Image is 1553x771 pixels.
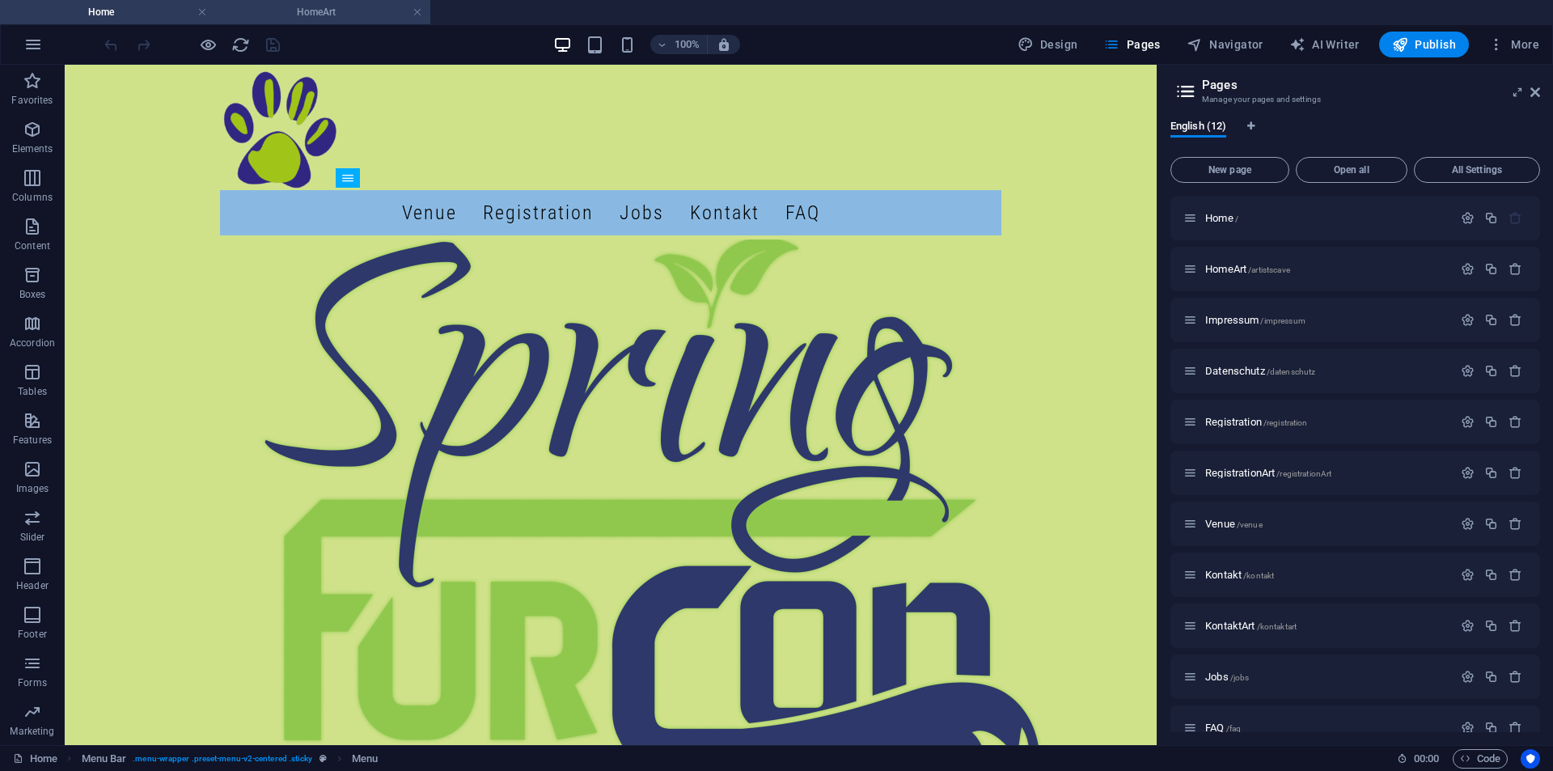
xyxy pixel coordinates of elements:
div: Remove [1509,568,1522,582]
i: This element is a customizable preset [319,754,327,763]
div: Duplicate [1484,262,1498,276]
p: Forms [18,676,47,689]
h6: Session time [1397,749,1440,769]
span: /kontaktart [1257,622,1297,631]
div: Settings [1461,211,1475,225]
div: Duplicate [1484,313,1498,327]
button: More [1482,32,1546,57]
span: Code [1460,749,1500,769]
button: All Settings [1414,157,1540,183]
div: Settings [1461,262,1475,276]
span: Click to open page [1205,671,1249,683]
div: Remove [1509,313,1522,327]
span: Click to open page [1205,212,1238,224]
span: /datenschutz [1267,367,1316,376]
nav: breadcrumb [82,749,379,769]
span: /jobs [1230,673,1250,682]
span: Click to open page [1205,314,1305,326]
button: reload [231,35,250,54]
div: Remove [1509,415,1522,429]
span: Click to open page [1205,416,1307,428]
div: Language Tabs [1170,120,1540,150]
p: Boxes [19,288,46,301]
div: HomeArt/artistscave [1200,264,1453,274]
span: /registrationArt [1276,469,1331,478]
div: Home/ [1200,213,1453,223]
div: Datenschutz/datenschutz [1200,366,1453,376]
button: Publish [1379,32,1469,57]
button: Design [1011,32,1085,57]
span: 00 00 [1414,749,1439,769]
div: Settings [1461,568,1475,582]
button: 100% [650,35,708,54]
span: Click to open page [1205,518,1263,530]
div: Registration/registration [1200,417,1453,427]
div: FAQ/faq [1200,722,1453,733]
span: More [1488,36,1539,53]
p: Accordion [10,337,55,349]
span: Click to open page [1205,365,1315,377]
p: Footer [18,628,47,641]
span: Pages [1103,36,1160,53]
span: / [1235,214,1238,223]
div: Kontakt/kontakt [1200,570,1453,580]
div: The startpage cannot be deleted [1509,211,1522,225]
div: Remove [1509,670,1522,684]
div: Duplicate [1484,670,1498,684]
div: Settings [1461,517,1475,531]
div: Venue/venue [1200,519,1453,529]
span: Navigator [1187,36,1263,53]
div: Settings [1461,415,1475,429]
span: English (12) [1170,116,1226,139]
button: Pages [1097,32,1166,57]
p: Tables [18,385,47,398]
button: Open all [1296,157,1407,183]
p: Favorites [11,94,53,107]
p: Features [13,434,52,447]
span: AI Writer [1289,36,1360,53]
div: Duplicate [1484,211,1498,225]
span: HomeArt [1205,263,1290,275]
div: RegistrationArt/registrationArt [1200,468,1453,478]
button: AI Writer [1283,32,1366,57]
span: /faq [1226,724,1242,733]
div: Duplicate [1484,721,1498,735]
div: Remove [1509,262,1522,276]
span: . menu-wrapper .preset-menu-v2-centered .sticky [133,749,312,769]
span: Click to select. Double-click to edit [82,749,127,769]
div: Impressum/impressum [1200,315,1453,325]
div: Remove [1509,721,1522,735]
div: Design (Ctrl+Alt+Y) [1011,32,1085,57]
div: Duplicate [1484,568,1498,582]
button: Usercentrics [1521,749,1540,769]
div: Settings [1461,670,1475,684]
p: Images [16,482,49,495]
span: /impressum [1260,316,1305,325]
div: Duplicate [1484,466,1498,480]
div: Remove [1509,466,1522,480]
p: Header [16,579,49,592]
div: Settings [1461,466,1475,480]
p: Content [15,239,50,252]
div: Settings [1461,313,1475,327]
span: Click to open page [1205,569,1274,581]
h2: Pages [1202,78,1540,92]
span: All Settings [1421,165,1533,175]
span: Publish [1392,36,1456,53]
div: Duplicate [1484,415,1498,429]
div: KontaktArt/kontaktart [1200,621,1453,631]
i: On resize automatically adjust zoom level to fit chosen device. [717,37,731,52]
p: Columns [12,191,53,204]
span: Click to open page [1205,722,1241,734]
p: Elements [12,142,53,155]
span: Open all [1303,165,1400,175]
span: /artistscave [1248,265,1290,274]
span: Click to select. Double-click to edit [352,749,378,769]
span: : [1425,752,1428,765]
div: Remove [1509,517,1522,531]
div: Duplicate [1484,619,1498,633]
div: Remove [1509,364,1522,378]
span: Click to open page [1205,467,1331,479]
button: New page [1170,157,1289,183]
span: /venue [1237,520,1263,529]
